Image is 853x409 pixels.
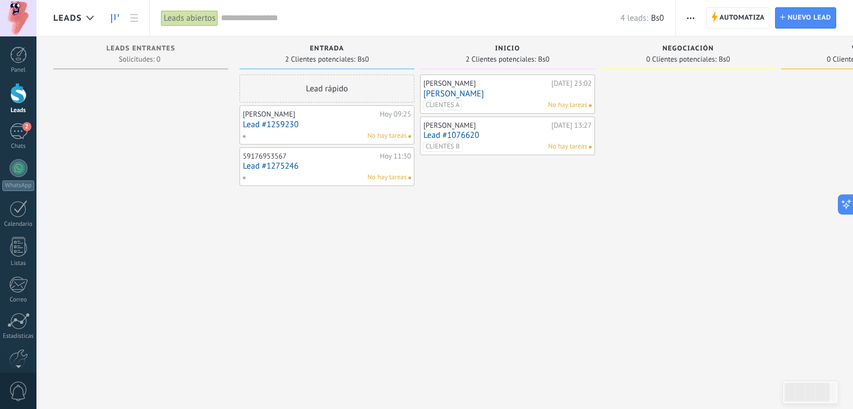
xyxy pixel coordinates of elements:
[2,333,35,340] div: Estadísticas
[589,146,592,148] span: No hay nada asignado
[426,45,589,54] div: Inicio
[2,180,34,191] div: WhatsApp
[2,143,35,150] div: Chats
[651,13,664,24] span: Bs0
[2,67,35,74] div: Panel
[243,152,377,161] div: 59176953567
[408,135,411,138] span: No hay nada asignado
[367,131,407,141] span: No hay tareas
[662,45,714,53] span: Negociación
[423,79,548,88] div: [PERSON_NAME]
[107,45,176,53] span: Leads Entrantes
[465,56,536,63] span: 2 Clientes potenciales:
[423,89,592,99] a: [PERSON_NAME]
[423,142,463,152] span: CLIENTES B
[245,45,409,54] div: Entrada
[358,56,369,63] span: Bs0
[548,100,587,110] span: No hay tareas
[380,110,411,119] div: Hoy 09:25
[423,131,592,140] a: Lead #1076620
[408,176,411,179] span: No hay nada asignado
[310,45,344,53] span: Entrada
[683,7,699,29] button: Más
[53,13,82,24] span: Leads
[2,221,35,228] div: Calendario
[380,152,411,161] div: Hoy 11:30
[105,7,125,29] a: Leads
[589,104,592,107] span: No hay nada asignado
[125,7,144,29] a: Lista
[551,79,592,88] div: [DATE] 23:02
[706,7,770,29] a: Automatiza
[551,121,592,130] div: [DATE] 13:27
[606,45,770,54] div: Negociación
[646,56,716,63] span: 0 Clientes potenciales:
[285,56,355,63] span: 2 Clientes potenciales:
[423,121,548,130] div: [PERSON_NAME]
[787,8,831,28] span: Nuevo lead
[719,56,730,63] span: Bs0
[2,107,35,114] div: Leads
[720,8,765,28] span: Automatiza
[243,110,377,119] div: [PERSON_NAME]
[538,56,550,63] span: Bs0
[243,120,411,129] a: Lead #1259230
[2,296,35,304] div: Correo
[119,56,160,63] span: Solicitudes: 0
[59,45,223,54] div: Leads Entrantes
[423,100,462,110] span: CLIENTES A
[620,13,648,24] span: 4 leads:
[2,260,35,267] div: Listas
[22,122,31,131] span: 2
[548,142,587,152] span: No hay tareas
[239,75,414,103] div: Lead rápido
[161,10,218,26] div: Leads abiertos
[495,45,520,53] span: Inicio
[243,161,411,171] a: Lead #1275246
[367,173,407,183] span: No hay tareas
[775,7,836,29] a: Nuevo lead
